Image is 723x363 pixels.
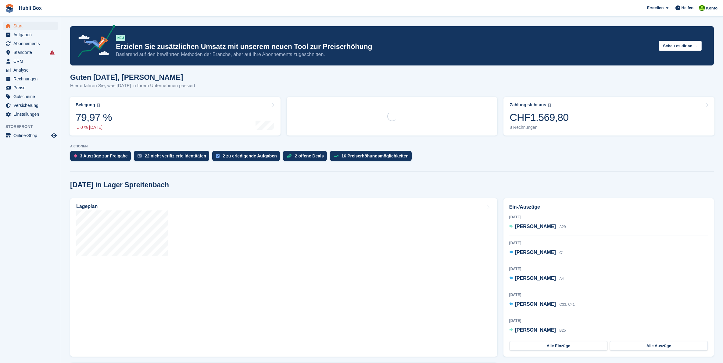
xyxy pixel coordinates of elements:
a: Lageplan [70,198,497,357]
div: 16 Preiserhöhungsmöglichkeiten [342,153,409,158]
div: 79,97 % [76,111,112,124]
div: [DATE] [509,318,708,323]
span: [PERSON_NAME] [515,301,556,307]
span: [PERSON_NAME] [515,224,556,229]
p: Basierend auf den bewährten Methoden der Branche, aber auf Ihre Abonnements zugeschnitten. [116,51,654,58]
span: Preise [13,83,50,92]
a: Alle Einzüge [510,341,607,351]
a: 2 offene Deals [283,151,330,164]
h2: [DATE] in Lager Spreitenbach [70,181,169,189]
a: Hubli Box [16,3,44,13]
div: NEU [116,35,125,41]
span: [PERSON_NAME] [515,250,556,255]
img: Stefano [699,5,705,11]
a: menu [3,66,58,74]
span: C1 [559,251,564,255]
span: A29 [559,225,566,229]
div: [DATE] [509,214,708,220]
a: Alle Auszüge [610,341,708,351]
a: 22 nicht verifizierte Identitäten [134,151,213,164]
img: icon-info-grey-7440780725fd019a000dd9b08b2336e03edf1995a4989e88bcd33f0948082b44.svg [97,104,100,107]
a: [PERSON_NAME] C33, C41 [509,301,575,308]
a: 16 Preiserhöhungsmöglichkeiten [330,151,415,164]
span: Versicherung [13,101,50,110]
a: [PERSON_NAME] A4 [509,275,564,283]
div: Belegung [76,102,95,107]
img: price-adjustments-announcement-icon-8257ccfd72463d97f412b2fc003d46551f7dbcb40ab6d574587a9cd5c0d94... [73,25,116,59]
a: menu [3,83,58,92]
a: menu [3,22,58,30]
div: [DATE] [509,266,708,272]
i: Es sind Fehler bei der Synchronisierung von Smart-Einträgen aufgetreten [50,50,55,55]
a: Belegung 79,97 % 0 % [DATE] [70,97,281,136]
h2: Lageplan [76,204,98,209]
div: Zahlung steht aus [510,102,546,107]
a: 2 zu erledigende Aufgaben [212,151,283,164]
span: Aufgaben [13,30,50,39]
span: Gutscheine [13,92,50,101]
div: [DATE] [509,292,708,298]
button: Schau es dir an → [659,41,702,51]
img: move_outs_to_deallocate_icon-f764333ba52eb49d3ac5e1228854f67142a1ed5810a6f6cc68b1a99e826820c5.svg [74,154,77,158]
p: AKTIONEN [70,144,714,148]
p: Hier erfahren Sie, was [DATE] in Ihrem Unternehmen passiert [70,82,195,89]
span: Rechnungen [13,75,50,83]
a: 3 Auszüge zur Freigabe [70,151,134,164]
div: 2 zu erledigende Aufgaben [223,153,277,158]
p: Erzielen Sie zusätzlichen Umsatz mit unserem neuen Tool zur Preiserhöhung [116,42,654,51]
span: Abonnements [13,39,50,48]
h1: Guten [DATE], [PERSON_NAME] [70,73,195,81]
span: Erstellen [647,5,664,11]
a: menu [3,75,58,83]
span: Standorte [13,48,50,57]
h2: Ein-/Auszüge [509,203,708,211]
div: 2 offene Deals [295,153,324,158]
img: icon-info-grey-7440780725fd019a000dd9b08b2336e03edf1995a4989e88bcd33f0948082b44.svg [548,104,551,107]
img: task-75834270c22a3079a89374b754ae025e5fb1db73e45f91037f5363f120a921f8.svg [216,154,220,158]
div: 8 Rechnungen [510,125,568,130]
a: Vorschau-Shop [50,132,58,139]
img: verify_identity-adf6edd0f0f0b5bbfe63781bf79b02c33cf7c696d77639b501bdc392416b5a36.svg [138,154,142,158]
div: CHF1.569,80 [510,111,568,124]
span: B25 [559,328,566,333]
div: [DATE] [509,240,708,246]
span: Helfen [682,5,694,11]
img: stora-icon-8386f47178a22dfd0bd8f6a31ec36ba5ce8667c1dd55bd0f319d3a0aa187defe.svg [5,4,14,13]
a: menu [3,92,58,101]
span: A4 [559,277,564,281]
a: menu [3,48,58,57]
a: menu [3,39,58,48]
span: Analyse [13,66,50,74]
a: Speisekarte [3,131,58,140]
a: Zahlung steht aus CHF1.569,80 8 Rechnungen [503,97,714,136]
span: Start [13,22,50,30]
img: price_increase_opportunities-93ffe204e8149a01c8c9dc8f82e8f89637d9d84a8eef4429ea346261dce0b2c0.svg [334,155,338,157]
span: Online-Shop [13,131,50,140]
span: C33, C41 [559,302,575,307]
a: menu [3,110,58,118]
a: menu [3,101,58,110]
div: 3 Auszüge zur Freigabe [80,153,128,158]
span: [PERSON_NAME] [515,276,556,281]
img: deal-1b604bf984904fb50ccaf53a9ad4b4a5d6e5aea283cecdc64d6e3604feb123c2.svg [287,154,292,158]
a: menu [3,30,58,39]
a: [PERSON_NAME] A29 [509,223,566,231]
span: Storefront [5,124,61,130]
span: Einstellungen [13,110,50,118]
a: menu [3,57,58,65]
span: CRM [13,57,50,65]
div: 22 nicht verifizierte Identitäten [145,153,206,158]
a: [PERSON_NAME] C1 [509,249,564,257]
div: 0 % [DATE] [76,125,112,130]
a: [PERSON_NAME] B25 [509,326,566,334]
span: [PERSON_NAME] [515,327,556,333]
span: Konto [706,5,718,11]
